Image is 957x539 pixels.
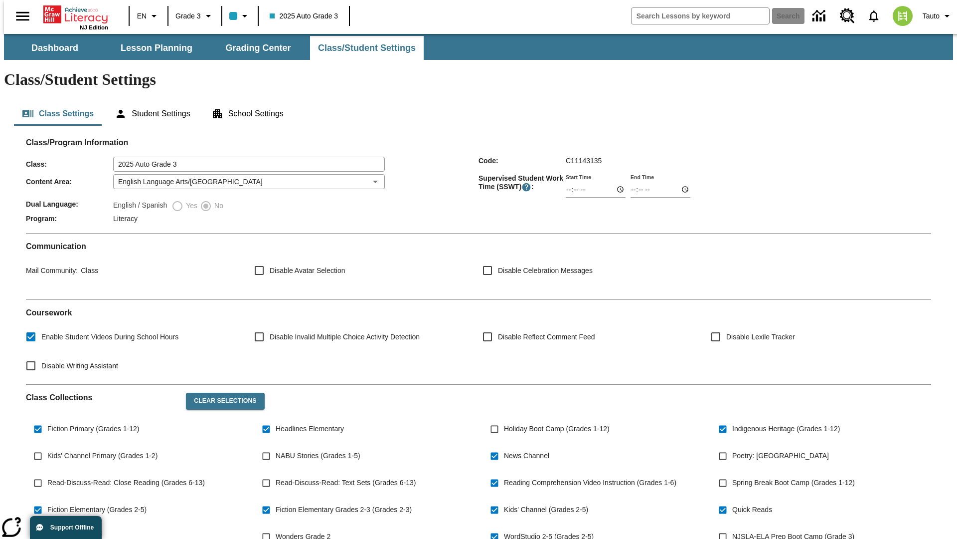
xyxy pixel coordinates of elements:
[270,332,420,342] span: Disable Invalid Multiple Choice Activity Detection
[26,267,78,274] span: Mail Community :
[171,7,218,25] button: Grade: Grade 3, Select a grade
[270,11,338,21] span: 2025 Auto Grade 3
[26,242,931,291] div: Communication
[726,332,795,342] span: Disable Lexile Tracker
[8,1,37,31] button: Open side menu
[41,332,178,342] span: Enable Student Videos During School Hours
[30,516,102,539] button: Support Offline
[107,102,198,126] button: Student Settings
[5,36,105,60] button: Dashboard
[14,102,102,126] button: Class Settings
[861,3,887,29] a: Notifications
[276,424,344,434] span: Headlines Elementary
[47,505,147,515] span: Fiction Elementary (Grades 2-5)
[26,178,113,186] span: Content Area :
[806,2,834,30] a: Data Center
[919,7,957,25] button: Profile/Settings
[504,505,588,515] span: Kids' Channel (Grades 2-5)
[26,160,113,168] span: Class :
[504,478,676,488] span: Reading Comprehension Video Instruction (Grades 1-6)
[225,7,255,25] button: Class color is light blue. Change class color
[276,478,416,488] span: Read-Discuss-Read: Text Sets (Grades 6-13)
[732,451,829,461] span: Poetry: [GEOGRAPHIC_DATA]
[310,36,424,60] button: Class/Student Settings
[47,451,158,461] span: Kids' Channel Primary (Grades 1-2)
[212,201,223,211] span: No
[887,3,919,29] button: Select a new avatar
[276,505,412,515] span: Fiction Elementary Grades 2-3 (Grades 2-3)
[203,102,292,126] button: School Settings
[632,8,769,24] input: search field
[113,200,167,212] label: English / Spanish
[183,201,197,211] span: Yes
[26,200,113,208] span: Dual Language :
[566,157,602,165] span: C11143135
[478,157,566,165] span: Code :
[732,505,772,515] span: Quick Reads
[276,451,360,461] span: NABU Stories (Grades 1-5)
[113,174,385,189] div: English Language Arts/[GEOGRAPHIC_DATA]
[732,424,840,434] span: Indigenous Heritage (Grades 1-12)
[26,242,931,251] h2: Communication
[113,157,385,172] input: Class
[113,215,138,223] span: Literacy
[175,11,201,21] span: Grade 3
[47,424,139,434] span: Fiction Primary (Grades 1-12)
[270,266,345,276] span: Disable Avatar Selection
[133,7,164,25] button: Language: EN, Select a language
[208,36,308,60] button: Grading Center
[186,393,264,410] button: Clear Selections
[521,182,531,192] button: Supervised Student Work Time is the timeframe when students can take LevelSet and when lessons ar...
[26,308,931,376] div: Coursework
[566,173,591,181] label: Start Time
[732,478,855,488] span: Spring Break Boot Camp (Grades 1-12)
[80,24,108,30] span: NJ Edition
[923,11,940,21] span: Tauto
[14,102,943,126] div: Class/Student Settings
[26,138,931,147] h2: Class/Program Information
[4,70,953,89] h1: Class/Student Settings
[47,478,205,488] span: Read-Discuss-Read: Close Reading (Grades 6-13)
[26,148,931,225] div: Class/Program Information
[834,2,861,29] a: Resource Center, Will open in new tab
[478,174,566,192] span: Supervised Student Work Time (SSWT) :
[631,173,654,181] label: End Time
[26,215,113,223] span: Program :
[50,524,94,531] span: Support Offline
[4,34,953,60] div: SubNavbar
[41,361,118,371] span: Disable Writing Assistant
[26,308,931,317] h2: Course work
[504,451,549,461] span: News Channel
[78,267,98,274] span: Class
[43,3,108,30] div: Home
[137,11,147,21] span: EN
[43,4,108,24] a: Home
[893,6,913,26] img: avatar image
[504,424,610,434] span: Holiday Boot Camp (Grades 1-12)
[4,36,425,60] div: SubNavbar
[498,332,595,342] span: Disable Reflect Comment Feed
[498,266,593,276] span: Disable Celebration Messages
[26,393,178,402] h2: Class Collections
[107,36,206,60] button: Lesson Planning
